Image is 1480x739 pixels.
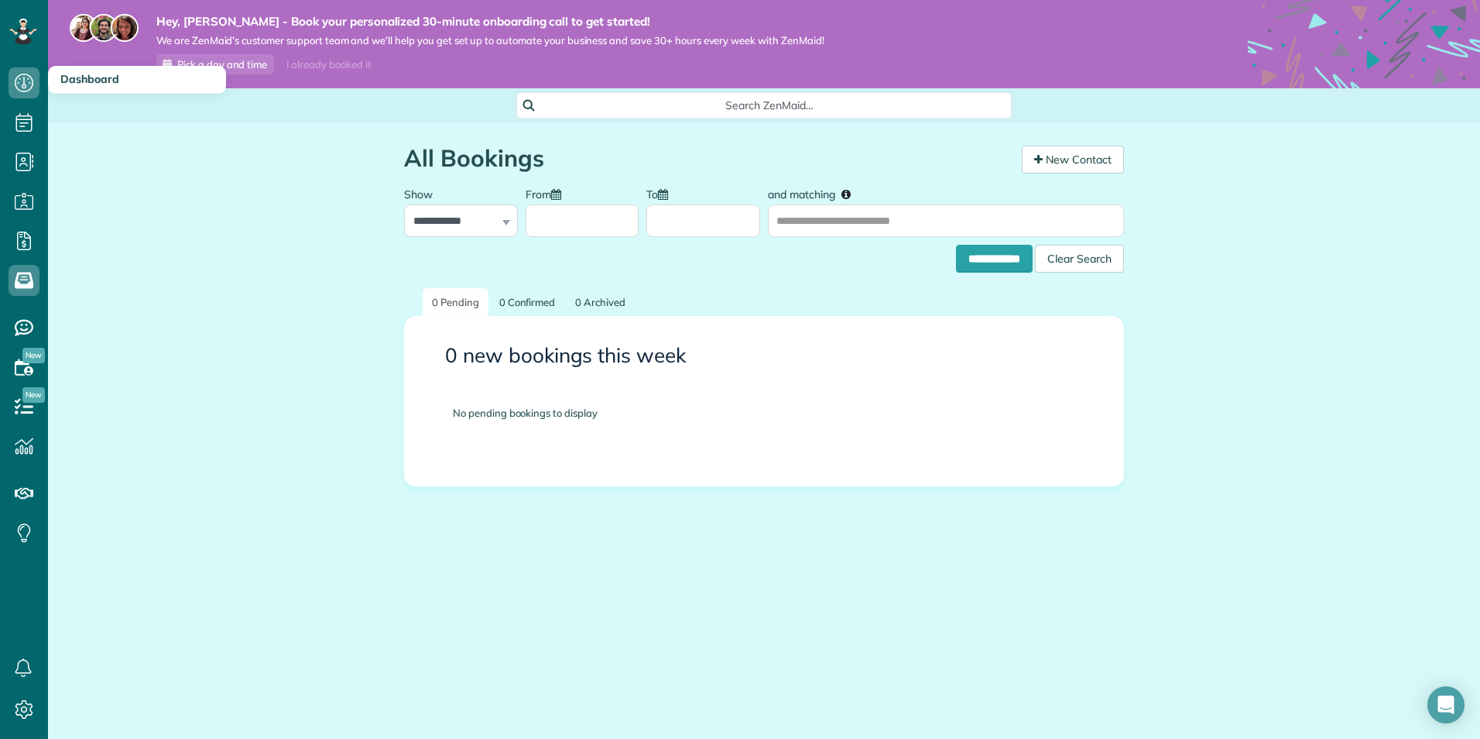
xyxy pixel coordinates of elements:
[156,34,824,47] span: We are ZenMaid’s customer support team and we’ll help you get set up to automate your business an...
[177,58,267,70] span: Pick a day and time
[22,348,45,363] span: New
[60,72,119,86] span: Dashboard
[430,383,1098,444] div: No pending bookings to display
[404,146,1010,171] h1: All Bookings
[768,179,862,208] label: and matching
[156,54,274,74] a: Pick a day and time
[1022,146,1124,174] a: New Contact
[277,55,380,74] div: I already booked it
[526,179,569,208] label: From
[156,14,824,29] strong: Hey, [PERSON_NAME] - Book your personalized 30-minute onboarding call to get started!
[566,288,635,317] a: 0 Archived
[490,288,565,317] a: 0 Confirmed
[1427,686,1465,724] div: Open Intercom Messenger
[1035,248,1124,260] a: Clear Search
[646,179,676,208] label: To
[70,14,98,42] img: maria-72a9807cf96188c08ef61303f053569d2e2a8a1cde33d635c8a3ac13582a053d.jpg
[445,345,1083,367] h3: 0 new bookings this week
[22,387,45,403] span: New
[90,14,118,42] img: jorge-587dff0eeaa6aab1f244e6dc62b8924c3b6ad411094392a53c71c6c4a576187d.jpg
[423,288,488,317] a: 0 Pending
[1035,245,1124,273] div: Clear Search
[111,14,139,42] img: michelle-19f622bdf1676172e81f8f8fba1fb50e276960ebfe0243fe18214015130c80e4.jpg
